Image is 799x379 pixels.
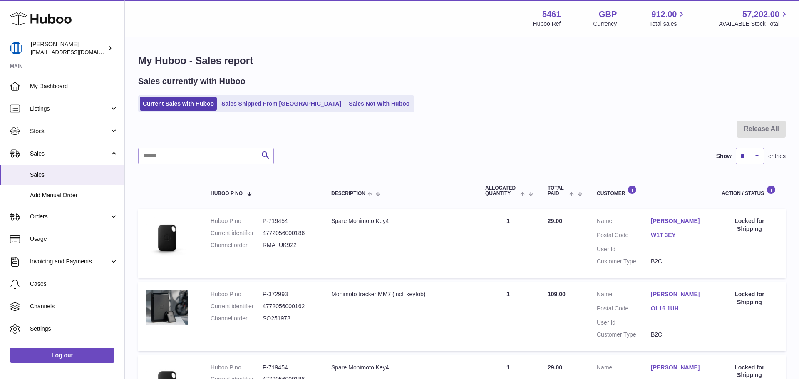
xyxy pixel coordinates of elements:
[597,290,651,300] dt: Name
[30,302,118,310] span: Channels
[10,348,114,363] a: Log out
[768,152,786,160] span: entries
[651,217,705,225] a: [PERSON_NAME]
[533,20,561,28] div: Huboo Ref
[548,218,562,224] span: 29.00
[651,305,705,312] a: OL16 1UH
[593,20,617,28] div: Currency
[548,291,566,297] span: 109.00
[742,9,779,20] span: 57,202.00
[211,315,263,322] dt: Channel order
[331,364,469,372] div: Spare Monimoto Key4
[597,185,705,196] div: Customer
[649,20,686,28] span: Total sales
[719,20,789,28] span: AVAILABLE Stock Total
[30,150,109,158] span: Sales
[138,76,246,87] h2: Sales currently with Huboo
[30,235,118,243] span: Usage
[30,325,118,333] span: Settings
[140,97,217,111] a: Current Sales with Huboo
[651,364,705,372] a: [PERSON_NAME]
[485,186,518,196] span: ALLOCATED Quantity
[31,49,122,55] span: [EMAIL_ADDRESS][DOMAIN_NAME]
[31,40,106,56] div: [PERSON_NAME]
[263,315,315,322] dd: SO251973
[651,290,705,298] a: [PERSON_NAME]
[10,42,22,54] img: oksana@monimoto.com
[30,171,118,179] span: Sales
[597,305,651,315] dt: Postal Code
[211,191,243,196] span: Huboo P no
[548,364,562,371] span: 29.00
[211,290,263,298] dt: Huboo P no
[651,331,705,339] dd: B2C
[138,54,786,67] h1: My Huboo - Sales report
[597,245,651,253] dt: User Id
[30,280,118,288] span: Cases
[331,290,469,298] div: Monimoto tracker MM7 (incl. keyfob)
[597,231,651,241] dt: Postal Code
[263,217,315,225] dd: P-719454
[346,97,412,111] a: Sales Not With Huboo
[146,217,188,259] img: 1676984517.jpeg
[263,229,315,237] dd: 4772056000186
[597,217,651,227] dt: Name
[263,290,315,298] dd: P-372993
[263,241,315,249] dd: RMA_UK922
[477,282,539,351] td: 1
[263,302,315,310] dd: 4772056000162
[716,152,732,160] label: Show
[30,258,109,265] span: Invoicing and Payments
[146,290,188,325] img: 54611712818361.jpg
[597,364,651,374] dt: Name
[331,217,469,225] div: Spare Monimoto Key4
[597,319,651,327] dt: User Id
[30,105,109,113] span: Listings
[211,241,263,249] dt: Channel order
[30,213,109,220] span: Orders
[30,82,118,90] span: My Dashboard
[722,185,777,196] div: Action / Status
[542,9,561,20] strong: 5461
[218,97,344,111] a: Sales Shipped From [GEOGRAPHIC_DATA]
[597,258,651,265] dt: Customer Type
[599,9,617,20] strong: GBP
[651,9,677,20] span: 912.00
[211,302,263,310] dt: Current identifier
[651,258,705,265] dd: B2C
[211,229,263,237] dt: Current identifier
[211,364,263,372] dt: Huboo P no
[722,217,777,233] div: Locked for Shipping
[263,364,315,372] dd: P-719454
[30,191,118,199] span: Add Manual Order
[597,331,651,339] dt: Customer Type
[719,9,789,28] a: 57,202.00 AVAILABLE Stock Total
[211,217,263,225] dt: Huboo P no
[651,231,705,239] a: W1T 3EY
[331,191,365,196] span: Description
[548,186,567,196] span: Total paid
[722,290,777,306] div: Locked for Shipping
[30,127,109,135] span: Stock
[477,209,539,278] td: 1
[649,9,686,28] a: 912.00 Total sales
